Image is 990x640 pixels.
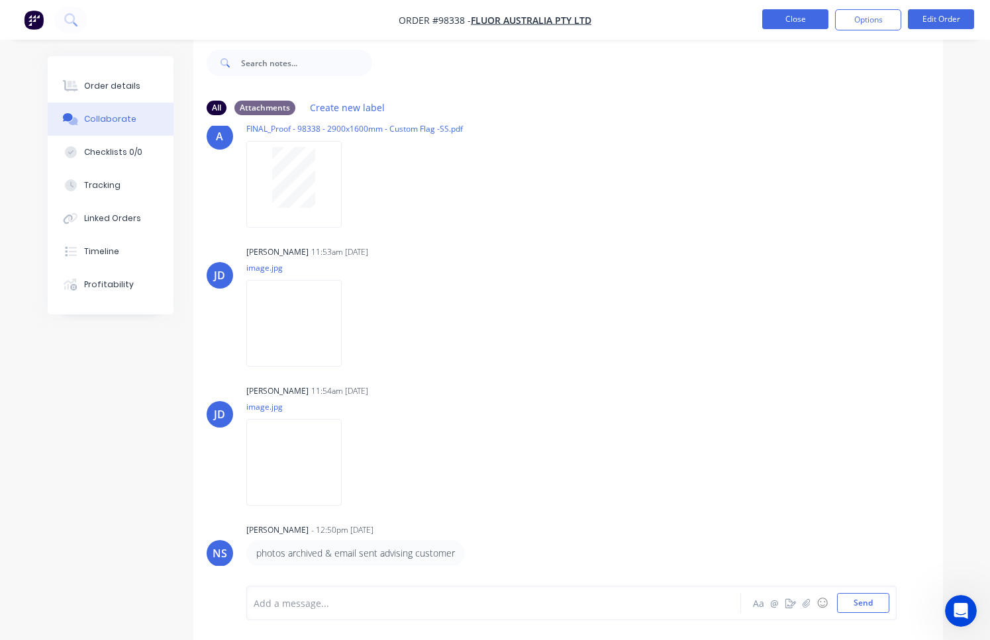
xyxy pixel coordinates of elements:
[207,101,226,115] div: All
[84,279,134,291] div: Profitability
[246,246,309,258] div: [PERSON_NAME]
[471,14,591,26] a: Fluor Australia Pty Ltd
[767,595,783,611] button: @
[48,136,173,169] button: Checklists 0/0
[311,246,368,258] div: 11:53am [DATE]
[84,146,142,158] div: Checklists 0/0
[837,593,889,613] button: Send
[908,9,974,29] button: Edit Order
[84,246,119,257] div: Timeline
[234,101,295,115] div: Attachments
[762,9,828,29] button: Close
[311,385,368,397] div: 11:54am [DATE]
[256,547,455,560] p: photos archived & email sent advising customer
[84,179,121,191] div: Tracking
[311,524,373,536] div: - 12:50pm [DATE]
[241,50,372,76] input: Search notes...
[24,10,44,30] img: Factory
[303,99,392,116] button: Create new label
[84,113,136,125] div: Collaborate
[815,595,830,611] button: ☺
[751,595,767,611] button: Aa
[399,14,471,26] span: Order #98338 -
[48,268,173,301] button: Profitability
[835,9,901,30] button: Options
[48,202,173,235] button: Linked Orders
[945,595,977,627] iframe: Intercom live chat
[84,212,141,224] div: Linked Orders
[246,262,355,273] p: image.jpg
[214,406,225,422] div: JD
[214,267,225,283] div: JD
[246,401,355,412] p: image.jpg
[246,123,463,134] p: FINAL_Proof - 98338 - 2900x1600mm - Custom Flag -SS.pdf
[48,235,173,268] button: Timeline
[48,103,173,136] button: Collaborate
[84,80,140,92] div: Order details
[213,545,227,561] div: NS
[48,169,173,202] button: Tracking
[246,524,309,536] div: [PERSON_NAME]
[48,69,173,103] button: Order details
[216,128,223,144] div: A
[246,385,309,397] div: [PERSON_NAME]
